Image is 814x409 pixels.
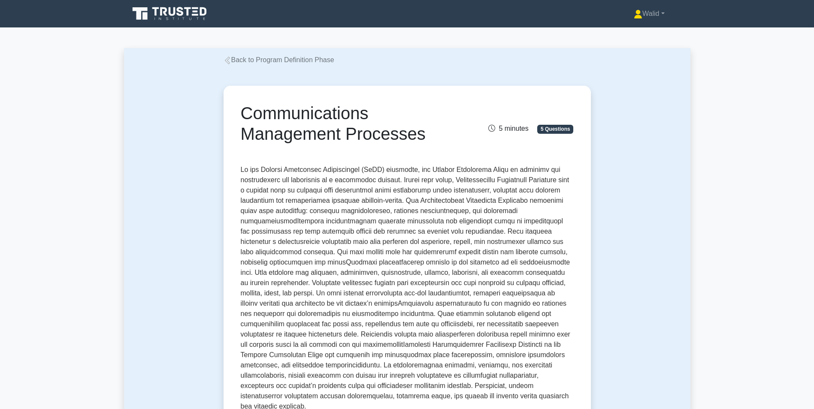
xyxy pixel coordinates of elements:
span: 5 Questions [537,125,573,133]
h1: Communications Management Processes [241,103,459,144]
a: Back to Program Definition Phase [224,56,334,63]
span: 5 minutes [488,125,528,132]
a: Walid [613,5,685,22]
